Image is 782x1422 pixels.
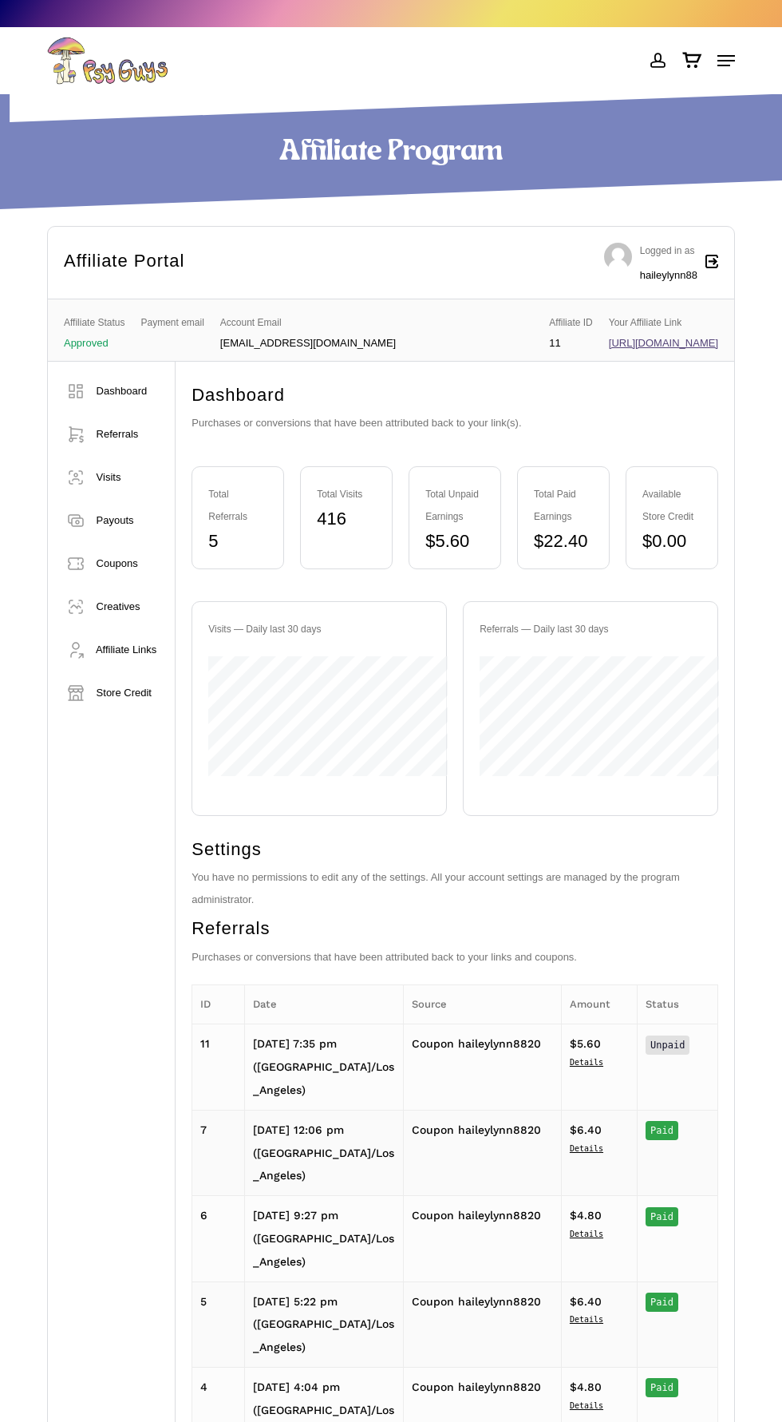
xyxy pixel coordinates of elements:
a: Details [570,1142,629,1156]
div: haileylynn88 [640,264,697,287]
img: Avatar photo [604,243,632,271]
a: Navigation Menu [717,53,735,69]
td: 5 [192,1281,245,1367]
h1: Affiliate Program [47,134,735,170]
bdi: 5.60 [425,531,469,551]
div: Total Unpaid Earnings [425,483,484,528]
a: Store Credit [56,671,167,715]
div: Referrals — Daily last 30 days [480,618,701,640]
h2: Referrals [192,915,718,942]
a: Details [570,1056,629,1070]
span: Unpaid [650,1040,685,1051]
div: Total Paid Earnings [534,483,593,528]
span: Date [253,998,277,1010]
span: Affiliate Status [64,311,125,334]
td: Coupon haileylynn8820 [403,1110,561,1195]
span: Payouts [97,514,134,526]
p: Purchases or conversions that have been attributed back to your links and coupons. [192,946,718,984]
span: Creatives [97,600,140,612]
span: Source [412,998,447,1010]
td: [DATE] 7:35 pm ([GEOGRAPHIC_DATA]/Los_Angeles) [245,1024,403,1110]
td: [DATE] 5:22 pm ([GEOGRAPHIC_DATA]/Los_Angeles) [245,1281,403,1367]
a: Referrals [56,413,167,456]
td: 11 [192,1024,245,1110]
a: Creatives [56,585,167,628]
span: Coupons [97,557,138,569]
span: Status [646,998,679,1010]
span: Affiliate ID [549,311,592,334]
span: $ [570,1209,577,1222]
p: Purchases or conversions that have been attributed back to your link(s). [192,412,718,450]
bdi: 6.40 [570,1123,602,1136]
bdi: 22.40 [534,531,587,551]
span: $ [570,1037,577,1050]
div: Visits — Daily last 30 days [208,618,430,640]
p: You have no permissions to edit any of the settings. All your account settings are managed by the... [192,866,718,911]
h2: Settings [192,836,718,863]
div: Total Visits [317,483,376,505]
div: Available Store Credit [642,483,701,528]
bdi: 0.00 [642,531,686,551]
h2: Dashboard [192,382,718,409]
a: Payouts [56,499,167,542]
bdi: 4.80 [570,1380,602,1393]
span: $ [570,1295,577,1308]
span: Paid [650,1125,673,1136]
a: [URL][DOMAIN_NAME] [609,337,718,349]
p: 11 [549,338,592,349]
span: Logged in as [640,245,695,256]
span: $ [570,1123,577,1136]
img: PsyGuys [47,37,168,85]
td: [DATE] 12:06 pm ([GEOGRAPHIC_DATA]/Los_Angeles) [245,1110,403,1195]
span: Store Credit [97,687,152,699]
span: $ [642,531,652,551]
span: ID [200,998,211,1010]
bdi: 6.40 [570,1295,602,1308]
span: Paid [650,1211,673,1222]
span: $ [425,531,435,551]
td: 7 [192,1110,245,1195]
td: [DATE] 9:27 pm ([GEOGRAPHIC_DATA]/Los_Angeles) [245,1196,403,1281]
td: Coupon haileylynn8820 [403,1024,561,1110]
span: Referrals [97,428,139,440]
div: 416 [317,508,376,530]
span: Your Affiliate Link [609,311,718,334]
h2: Affiliate Portal [64,248,184,275]
a: Visits [56,456,167,499]
a: Dashboard [56,370,167,413]
span: Amount [570,998,610,1010]
a: Cart [673,37,709,85]
p: Approved [64,338,125,349]
p: [EMAIL_ADDRESS][DOMAIN_NAME] [220,338,396,349]
span: $ [534,531,543,551]
td: Coupon haileylynn8820 [403,1196,561,1281]
bdi: 4.80 [570,1209,602,1222]
span: Visits [97,471,121,483]
bdi: 5.60 [570,1037,601,1050]
td: Coupon haileylynn8820 [403,1281,561,1367]
div: 5 [208,530,267,553]
a: Affiliate Links [56,628,167,671]
span: Account Email [220,311,396,334]
span: Dashboard [97,385,148,397]
span: Paid [650,1382,673,1393]
td: 6 [192,1196,245,1281]
a: Coupons [56,542,167,585]
a: Details [570,1399,629,1413]
a: Details [570,1313,629,1327]
span: Payment email [140,311,203,334]
span: Paid [650,1297,673,1308]
span: Affiliate Links [96,644,156,656]
div: Total Referrals [208,483,267,528]
span: $ [570,1380,577,1393]
a: Details [570,1227,629,1242]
